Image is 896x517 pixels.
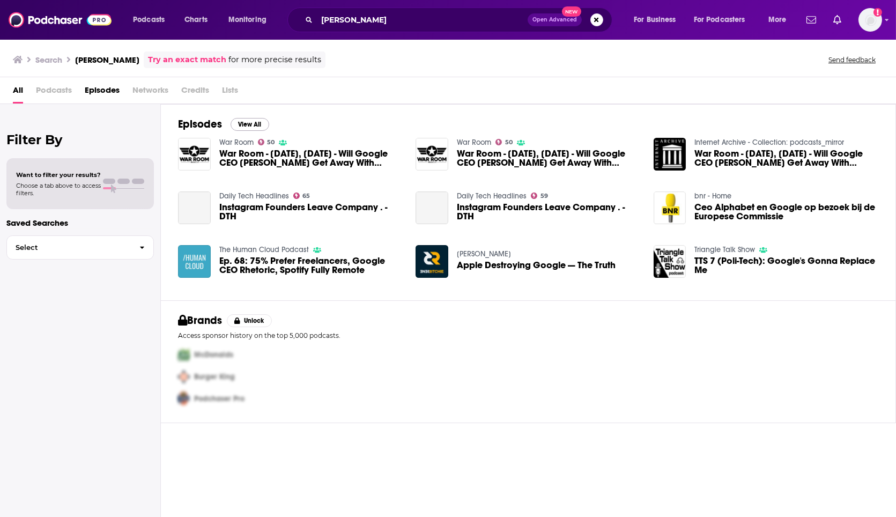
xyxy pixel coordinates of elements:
[178,331,878,339] p: Access sponsor history on the top 5,000 podcasts.
[133,12,165,27] span: Podcasts
[457,191,527,201] a: Daily Tech Headlines
[298,8,623,32] div: Search podcasts, credits, & more...
[178,117,222,131] h2: Episodes
[36,82,72,104] span: Podcasts
[7,244,131,251] span: Select
[416,138,448,171] img: War Room - 2018-Dec-12, Wednesday - Will Google CEO Sundar Pichai Get Away With Perjury
[178,191,211,224] a: Instagram Founders Leave Company . - DTH
[825,55,879,64] button: Send feedback
[694,203,878,221] a: Ceo Alphabet en Google op bezoek bij de Europese Commissie
[132,82,168,104] span: Networks
[457,149,641,167] a: War Room - 2018-Dec-12, Wednesday - Will Google CEO Sundar Pichai Get Away With Perjury
[13,82,23,104] a: All
[858,8,882,32] button: Show profile menu
[761,11,800,28] button: open menu
[221,11,280,28] button: open menu
[194,372,235,381] span: Burger King
[687,11,761,28] button: open menu
[178,314,223,327] h2: Brands
[6,218,154,228] p: Saved Searches
[302,194,310,198] span: 65
[227,314,272,327] button: Unlock
[532,17,577,23] span: Open Advanced
[178,138,211,171] img: War Room - 2018-Dec-12, Wednesday - Will Google CEO Sundar Pichai Get Away With Perjury
[16,182,101,197] span: Choose a tab above to access filters.
[177,11,214,28] a: Charts
[654,191,686,224] a: Ceo Alphabet en Google op bezoek bij de Europese Commissie
[219,256,403,275] a: Ep. 68: 75% Prefer Freelancers, Google CEO Rhetoric, Spotify Fully Remote
[174,366,194,388] img: Second Pro Logo
[184,12,208,27] span: Charts
[178,117,269,131] a: EpisodesView All
[694,12,745,27] span: For Podcasters
[457,249,511,258] a: Rene Ritchie
[174,344,194,366] img: First Pro Logo
[267,140,275,145] span: 50
[9,10,112,30] img: Podchaser - Follow, Share and Rate Podcasts
[540,194,548,198] span: 59
[626,11,690,28] button: open menu
[829,11,846,29] a: Show notifications dropdown
[457,203,641,221] a: Instagram Founders Leave Company . - DTH
[858,8,882,32] img: User Profile
[531,193,548,199] a: 59
[228,54,321,66] span: for more precise results
[562,6,581,17] span: New
[457,138,491,147] a: War Room
[694,149,878,167] span: War Room - [DATE], [DATE] - Will Google CEO [PERSON_NAME] Get Away With Perjury
[6,132,154,147] h2: Filter By
[178,245,211,278] img: Ep. 68: 75% Prefer Freelancers, Google CEO Rhetoric, Spotify Fully Remote
[654,138,686,171] img: War Room - 2018-Dec-12, Wednesday - Will Google CEO Sundar Pichai Get Away With Perjury
[35,55,62,65] h3: Search
[694,256,878,275] a: TTS 7 (Poli-Tech): Google's Gonna Replace Me
[258,139,275,145] a: 50
[873,8,882,17] svg: Add a profile image
[694,138,844,147] a: Internet Archive - Collection: podcasts_mirror
[219,203,403,221] a: Instagram Founders Leave Company . - DTH
[194,350,233,359] span: McDonalds
[495,139,513,145] a: 50
[219,149,403,167] span: War Room - [DATE], [DATE] - Will Google CEO [PERSON_NAME] Get Away With Perjury
[75,55,139,65] h3: [PERSON_NAME]
[416,191,448,224] a: Instagram Founders Leave Company . - DTH
[16,171,101,179] span: Want to filter your results?
[85,82,120,104] a: Episodes
[222,82,238,104] span: Lists
[219,138,254,147] a: War Room
[768,12,787,27] span: More
[694,191,731,201] a: bnr - Home
[293,193,310,199] a: 65
[181,82,209,104] span: Credits
[694,149,878,167] a: War Room - 2018-Dec-12, Wednesday - Will Google CEO Sundar Pichai Get Away With Perjury
[317,11,528,28] input: Search podcasts, credits, & more...
[148,54,226,66] a: Try an exact match
[528,13,582,26] button: Open AdvancedNew
[457,149,641,167] span: War Room - [DATE], [DATE] - Will Google CEO [PERSON_NAME] Get Away With Perjury
[174,388,194,410] img: Third Pro Logo
[219,245,309,254] a: The Human Cloud Podcast
[634,12,676,27] span: For Business
[505,140,513,145] span: 50
[416,245,448,278] a: Apple Destroying Google — The Truth
[694,245,755,254] a: Triangle Talk Show
[858,8,882,32] span: Logged in as WE_Broadcast
[457,261,616,270] a: Apple Destroying Google — The Truth
[219,149,403,167] a: War Room - 2018-Dec-12, Wednesday - Will Google CEO Sundar Pichai Get Away With Perjury
[802,11,820,29] a: Show notifications dropdown
[228,12,266,27] span: Monitoring
[654,245,686,278] img: TTS 7 (Poli-Tech): Google's Gonna Replace Me
[219,191,289,201] a: Daily Tech Headlines
[6,235,154,260] button: Select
